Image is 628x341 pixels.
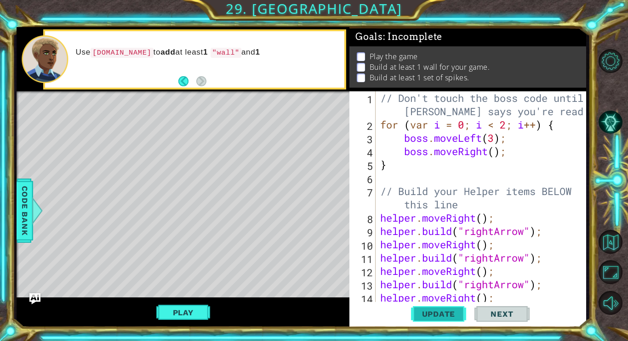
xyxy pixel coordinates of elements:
[351,133,376,146] div: 3
[255,48,260,56] strong: 1
[351,173,376,186] div: 6
[370,51,418,61] p: Play the game
[351,146,376,159] div: 4
[599,291,622,315] button: Mute
[351,279,376,292] div: 13
[196,76,206,86] button: Next
[474,302,530,325] button: Next
[599,230,622,254] button: Back to Map
[351,159,376,173] div: 5
[156,304,210,321] button: Play
[160,48,175,56] strong: add
[351,119,376,133] div: 2
[351,93,376,119] div: 1
[599,260,622,284] button: Maximize Browser
[481,309,522,319] span: Next
[351,266,376,279] div: 12
[351,186,376,212] div: 7
[600,226,628,257] a: Back to Map
[29,293,40,304] button: Ask AI
[76,47,338,58] p: Use to at least and
[351,212,376,226] div: 8
[599,49,622,73] button: Level Options
[383,31,442,42] span: : Incomplete
[351,252,376,266] div: 11
[370,62,490,72] p: Build at least 1 wall for your game.
[203,48,208,56] strong: 1
[351,239,376,252] div: 10
[351,306,376,319] div: 15
[178,76,196,86] button: Back
[599,110,622,134] button: AI Hint
[370,73,469,83] p: Build at least 1 set of spikes.
[413,309,465,319] span: Update
[91,48,154,58] code: [DOMAIN_NAME]
[351,292,376,306] div: 14
[351,226,376,239] div: 9
[355,31,442,43] span: Goals
[411,302,466,325] button: Update
[211,48,241,58] code: "wall"
[17,183,32,239] span: Code Bank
